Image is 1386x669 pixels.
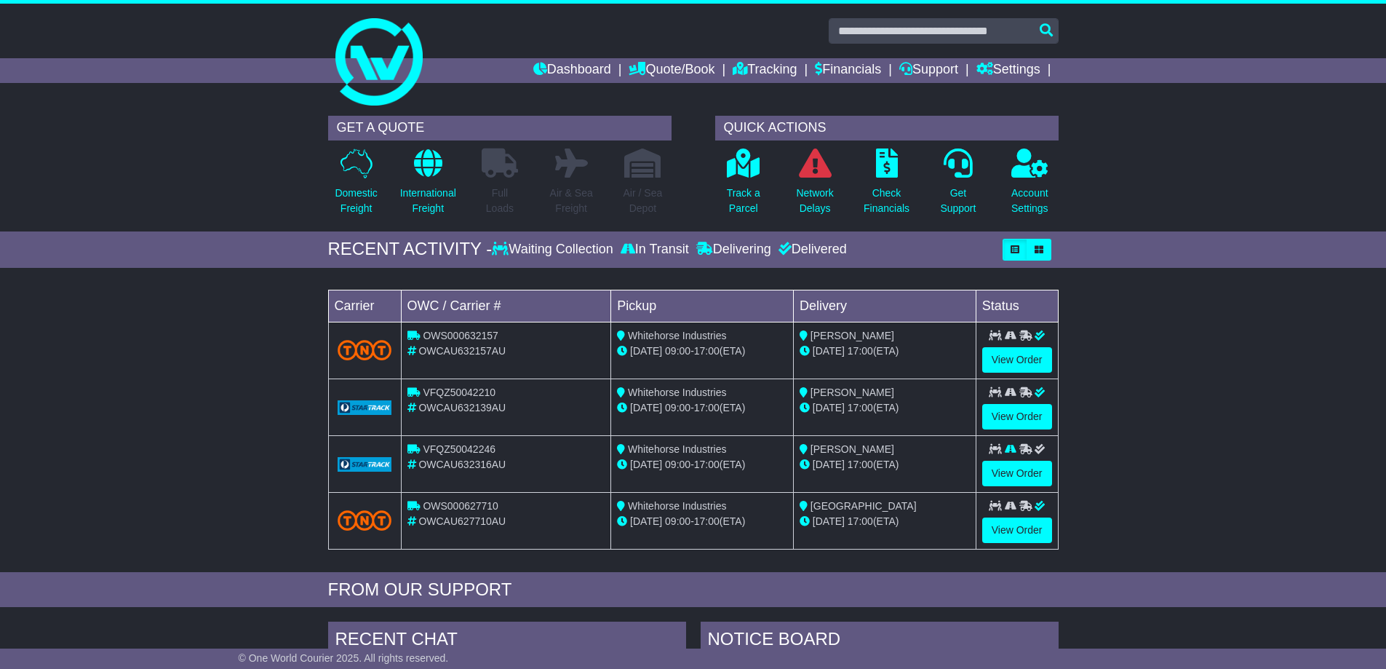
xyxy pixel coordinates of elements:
span: 09:00 [665,459,690,470]
span: [DATE] [630,515,662,527]
div: NOTICE BOARD [701,622,1059,661]
p: Air / Sea Depot [624,186,663,216]
a: Financials [815,58,881,83]
span: 09:00 [665,402,690,413]
span: 17:00 [694,402,720,413]
span: 09:00 [665,345,690,357]
div: QUICK ACTIONS [715,116,1059,140]
span: 17:00 [848,345,873,357]
td: Status [976,290,1058,322]
p: Check Financials [864,186,909,216]
span: [PERSON_NAME] [811,330,894,341]
a: CheckFinancials [863,148,910,224]
span: VFQZ50042210 [423,387,495,398]
p: Full Loads [482,186,518,216]
div: (ETA) [800,457,970,472]
a: View Order [982,347,1052,373]
span: Whitehorse Industries [628,330,726,341]
img: TNT_Domestic.png [338,510,392,530]
span: OWCAU632139AU [418,402,506,413]
div: - (ETA) [617,344,787,359]
div: RECENT CHAT [328,622,686,661]
td: Pickup [611,290,794,322]
span: [DATE] [630,402,662,413]
span: VFQZ50042246 [423,443,495,455]
p: International Freight [400,186,456,216]
span: [DATE] [813,459,845,470]
div: GET A QUOTE [328,116,672,140]
td: Delivery [793,290,976,322]
span: OWCAU627710AU [418,515,506,527]
a: Dashboard [533,58,611,83]
img: GetCarrierServiceLogo [338,457,392,472]
div: Delivered [775,242,847,258]
td: Carrier [328,290,401,322]
a: AccountSettings [1011,148,1049,224]
span: 17:00 [694,345,720,357]
span: [DATE] [813,345,845,357]
div: FROM OUR SUPPORT [328,579,1059,601]
span: OWS000627710 [423,500,498,512]
div: (ETA) [800,344,970,359]
span: [DATE] [630,459,662,470]
span: OWS000632157 [423,330,498,341]
a: Support [899,58,958,83]
div: (ETA) [800,514,970,529]
span: [DATE] [813,402,845,413]
span: [PERSON_NAME] [811,387,894,398]
span: [DATE] [630,345,662,357]
p: Get Support [940,186,976,216]
p: Account Settings [1011,186,1048,216]
div: - (ETA) [617,457,787,472]
div: RECENT ACTIVITY - [328,239,493,260]
a: InternationalFreight [399,148,457,224]
span: 17:00 [848,402,873,413]
span: OWCAU632157AU [418,345,506,357]
div: - (ETA) [617,514,787,529]
img: TNT_Domestic.png [338,340,392,360]
span: 17:00 [694,459,720,470]
span: 17:00 [848,515,873,527]
p: Air & Sea Freight [550,186,593,216]
a: DomesticFreight [334,148,378,224]
span: [DATE] [813,515,845,527]
a: View Order [982,518,1052,543]
a: GetSupport [939,148,976,224]
div: - (ETA) [617,400,787,416]
a: Quote/Book [629,58,714,83]
a: View Order [982,404,1052,429]
div: (ETA) [800,400,970,416]
span: Whitehorse Industries [628,387,726,398]
span: © One World Courier 2025. All rights reserved. [239,652,449,664]
a: NetworkDelays [795,148,834,224]
span: 17:00 [848,459,873,470]
span: Whitehorse Industries [628,443,726,455]
span: 09:00 [665,515,690,527]
span: OWCAU632316AU [418,459,506,470]
span: [GEOGRAPHIC_DATA] [811,500,917,512]
div: Delivering [693,242,775,258]
a: Track aParcel [726,148,761,224]
span: [PERSON_NAME] [811,443,894,455]
a: View Order [982,461,1052,486]
td: OWC / Carrier # [401,290,611,322]
span: Whitehorse Industries [628,500,726,512]
p: Track a Parcel [727,186,760,216]
div: In Transit [617,242,693,258]
a: Settings [976,58,1040,83]
div: Waiting Collection [492,242,616,258]
img: GetCarrierServiceLogo [338,400,392,415]
p: Network Delays [796,186,833,216]
span: 17:00 [694,515,720,527]
a: Tracking [733,58,797,83]
p: Domestic Freight [335,186,377,216]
